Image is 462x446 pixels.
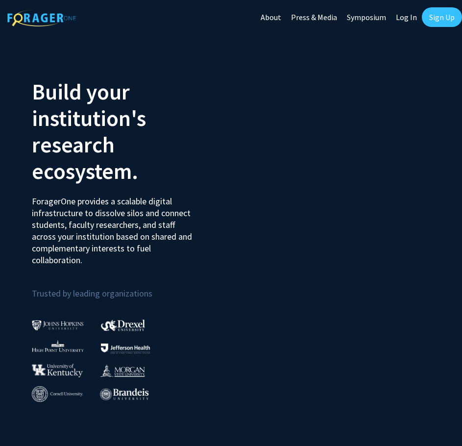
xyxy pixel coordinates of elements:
[101,320,145,331] img: Drexel University
[422,7,462,27] a: Sign Up
[32,364,83,377] img: University of Kentucky
[32,386,83,402] img: Cornell University
[100,364,145,377] img: Morgan State University
[32,320,84,330] img: Johns Hopkins University
[32,340,84,352] img: High Point University
[32,274,224,301] p: Trusted by leading organizations
[101,344,150,353] img: Thomas Jefferson University
[7,9,76,26] img: ForagerOne Logo
[32,188,201,266] p: ForagerOne provides a scalable digital infrastructure to dissolve silos and connect students, fac...
[32,78,224,184] h2: Build your institution's research ecosystem.
[100,388,149,400] img: Brandeis University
